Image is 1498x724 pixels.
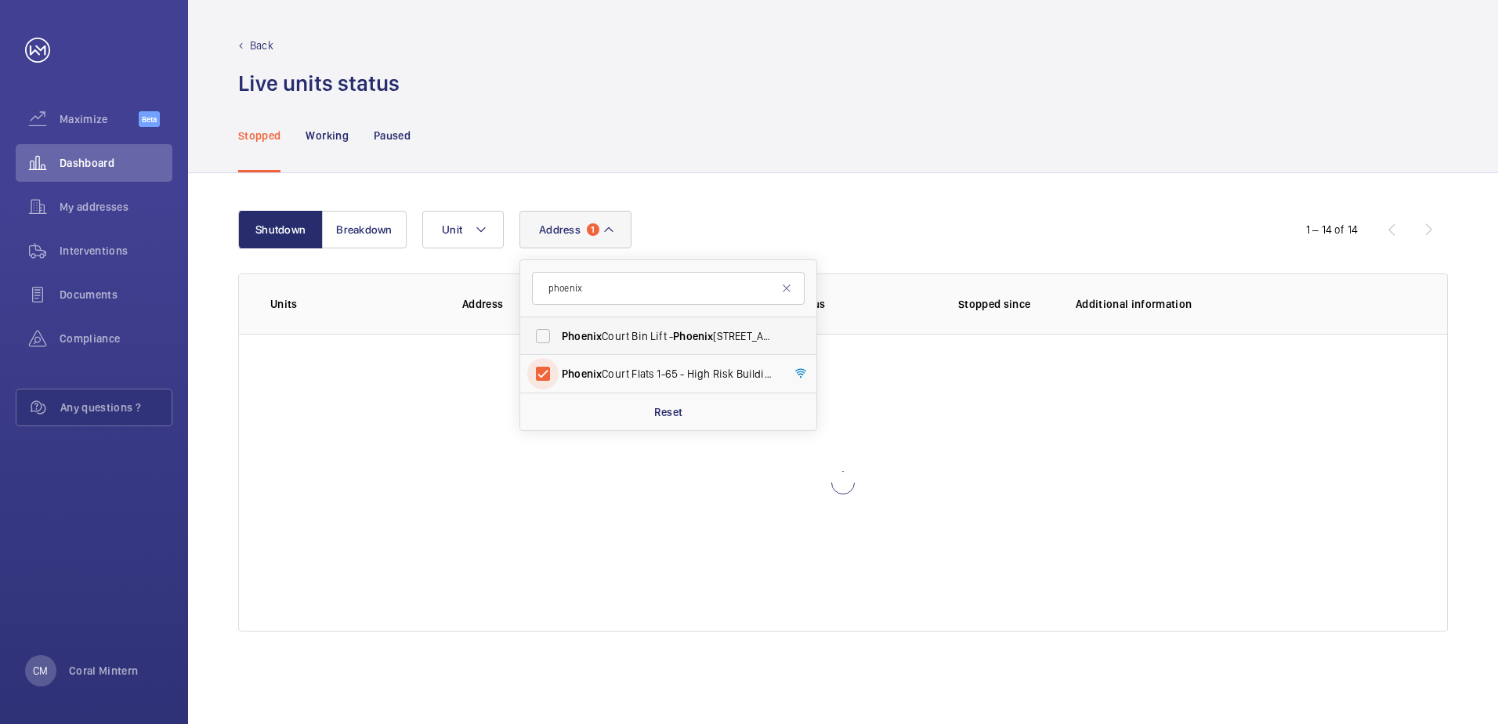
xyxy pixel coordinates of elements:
[60,400,172,415] span: Any questions ?
[322,211,407,248] button: Breakdown
[238,69,400,98] h1: Live units status
[532,272,805,305] input: Search by address
[374,128,411,143] p: Paused
[587,223,599,236] span: 1
[69,663,139,679] p: Coral Mintern
[306,128,348,143] p: Working
[139,111,160,127] span: Beta
[60,111,139,127] span: Maximize
[33,663,48,679] p: CM
[673,330,713,342] span: Phoenix
[562,328,777,344] span: Court Bin Lift - [STREET_ADDRESS]
[562,366,777,382] span: Court Flats 1-65 - High Risk Building - [STREET_ADDRESS]
[539,223,581,236] span: Address
[1076,296,1416,312] p: Additional information
[1306,222,1358,237] div: 1 – 14 of 14
[60,243,172,259] span: Interventions
[60,287,172,302] span: Documents
[238,211,323,248] button: Shutdown
[958,296,1051,312] p: Stopped since
[60,155,172,171] span: Dashboard
[462,296,685,312] p: Address
[562,330,602,342] span: Phoenix
[422,211,504,248] button: Unit
[238,128,280,143] p: Stopped
[519,211,631,248] button: Address1
[654,404,683,420] p: Reset
[442,223,462,236] span: Unit
[270,296,437,312] p: Units
[562,367,602,380] span: Phoenix
[60,199,172,215] span: My addresses
[60,331,172,346] span: Compliance
[250,38,273,53] p: Back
